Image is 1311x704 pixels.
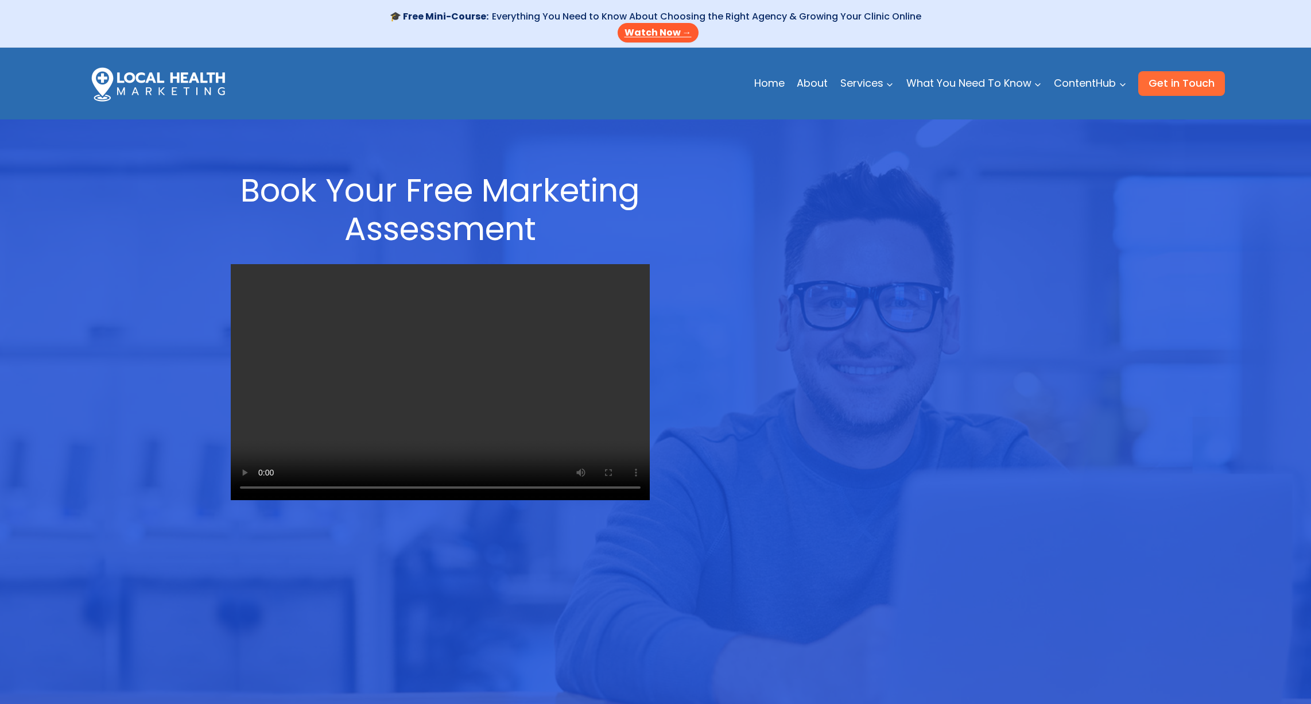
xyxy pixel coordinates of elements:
nav: Primary Navigation [748,74,1132,94]
img: LHM_logo__white [86,48,230,119]
button: Child menu of What You Need To Know [900,74,1048,94]
a: About [791,74,835,94]
button: Child menu of ContentHub [1048,74,1132,94]
p: Everything You Need to Know About Choosing the Right Agency & Growing Your Clinic Online [381,6,930,47]
strong: 🎓 Free Mini-Course: [390,10,488,23]
a: Home [748,74,791,94]
h2: Book Your Free Marketing Assessment [231,171,650,248]
a: Get in Touch [1138,71,1225,96]
button: Child menu of Services [834,74,900,94]
a: Watch Now → [618,23,699,42]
